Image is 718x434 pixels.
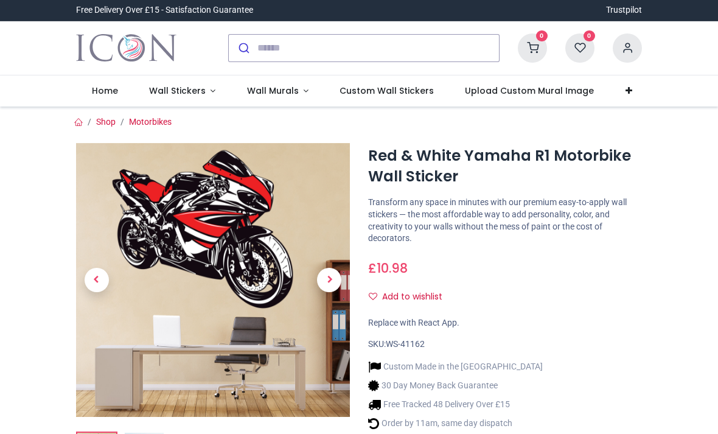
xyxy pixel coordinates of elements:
[368,259,408,277] span: £
[76,4,253,16] div: Free Delivery Over £15 - Satisfaction Guarantee
[133,75,231,107] a: Wall Stickers
[386,339,425,349] span: WS-41162
[565,42,594,52] a: 0
[368,398,543,411] li: Free Tracked 48 Delivery Over £15
[76,31,176,65] img: Icon Wall Stickers
[85,268,109,292] span: Previous
[129,117,172,127] a: Motorbikes
[368,287,453,307] button: Add to wishlistAdd to wishlist
[76,143,350,417] img: Red & White Yamaha R1 Motorbike Wall Sticker
[340,85,434,97] span: Custom Wall Stickers
[76,184,117,376] a: Previous
[76,31,176,65] a: Logo of Icon Wall Stickers
[317,268,341,292] span: Next
[606,4,642,16] a: Trustpilot
[368,338,642,351] div: SKU:
[536,30,548,42] sup: 0
[309,184,350,376] a: Next
[584,30,595,42] sup: 0
[368,317,642,329] div: Replace with React App.
[368,379,543,392] li: 30 Day Money Back Guarantee
[229,35,257,61] button: Submit
[518,42,547,52] a: 0
[368,360,543,373] li: Custom Made in the [GEOGRAPHIC_DATA]
[368,417,543,430] li: Order by 11am, same day dispatch
[368,197,642,244] p: Transform any space in minutes with our premium easy-to-apply wall stickers — the most affordable...
[247,85,299,97] span: Wall Murals
[231,75,324,107] a: Wall Murals
[92,85,118,97] span: Home
[465,85,594,97] span: Upload Custom Mural Image
[369,292,377,301] i: Add to wishlist
[149,85,206,97] span: Wall Stickers
[377,259,408,277] span: 10.98
[368,145,642,187] h1: Red & White Yamaha R1 Motorbike Wall Sticker
[96,117,116,127] a: Shop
